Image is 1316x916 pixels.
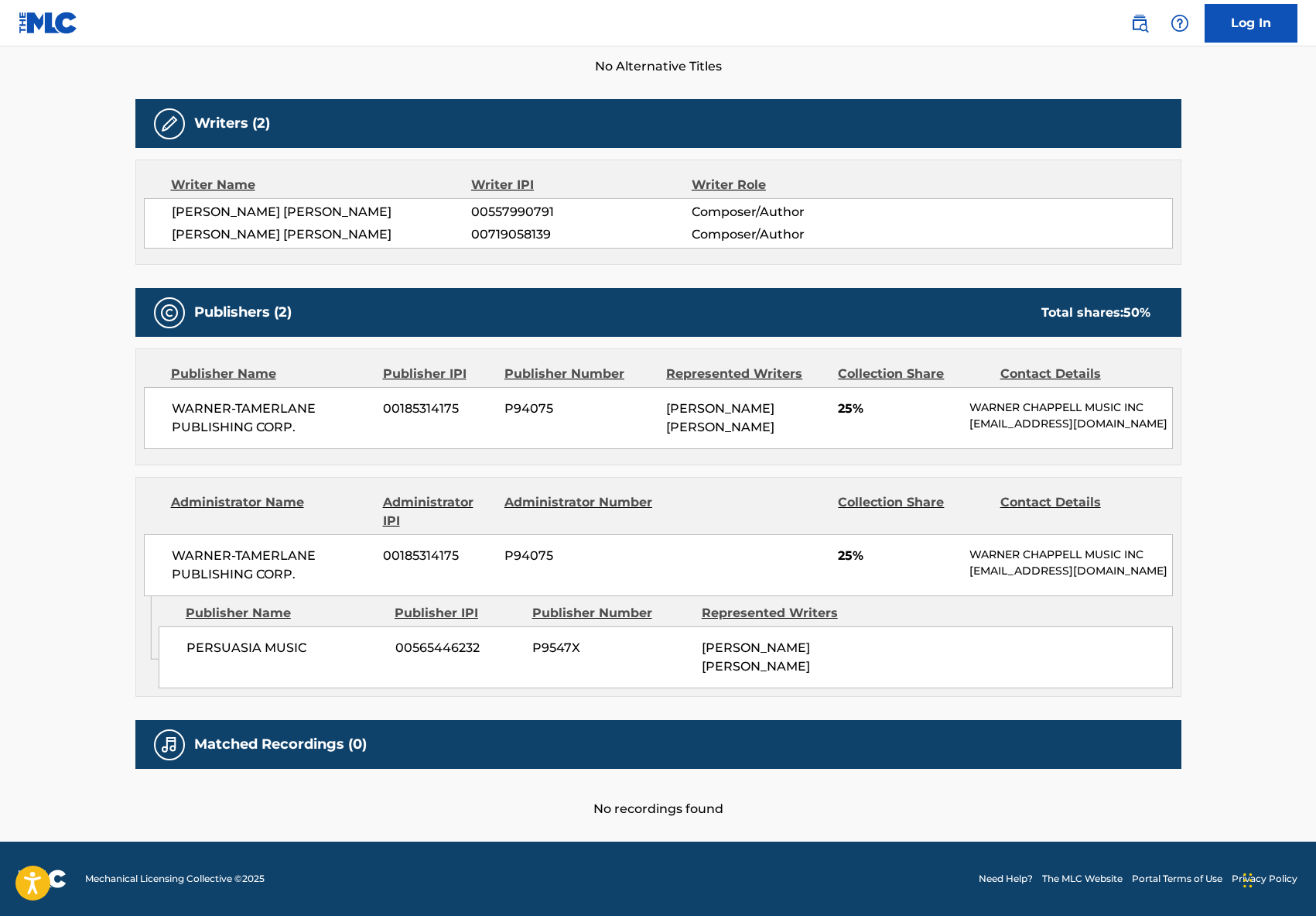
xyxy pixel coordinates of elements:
span: Mechanical Licensing Collective © 2025 [85,872,265,886]
div: No recordings found [135,769,1181,818]
span: [PERSON_NAME] [PERSON_NAME] [172,203,472,221]
div: Publisher Number [532,604,690,623]
div: Publisher Name [186,604,383,623]
p: WARNER CHAPPELL MUSIC INC [969,400,1171,416]
a: Portal Terms of Use [1132,872,1222,886]
div: Contact Details [1000,493,1150,530]
img: MLC Logo [19,12,78,34]
img: Writers [160,115,179,133]
span: 00565446232 [395,639,521,657]
div: Help [1164,8,1195,39]
a: Need Help? [979,872,1033,886]
span: Composer/Author [692,225,892,244]
h5: Writers (2) [194,115,270,132]
div: Publisher Name [171,365,371,383]
a: Privacy Policy [1232,872,1297,886]
img: Publishers [160,304,179,322]
span: WARNER-TAMERLANE PUBLISHING CORP. [172,547,372,584]
div: Total shares: [1041,304,1150,322]
span: [PERSON_NAME] [PERSON_NAME] [172,225,472,244]
span: P94075 [504,400,655,418]
span: Composer/Author [692,203,892,221]
div: Writer Name [171,176,472,194]
a: Log In [1205,4,1297,43]
div: Represented Writers [702,604,860,623]
div: Publisher IPI [383,365,493,383]
div: Writer IPI [471,176,692,194]
div: Writer Role [692,176,892,194]
div: Collection Share [838,493,988,530]
div: Represented Writers [666,365,826,383]
span: 25% [838,547,958,565]
p: [EMAIL_ADDRESS][DOMAIN_NAME] [969,563,1171,579]
span: 50 % [1123,305,1150,320]
span: No Alternative Titles [135,57,1181,76]
span: WARNER-TAMERLANE PUBLISHING CORP. [172,400,372,437]
span: [PERSON_NAME] [PERSON_NAME] [666,401,774,434]
div: Collection Share [838,365,988,383]
div: Drag [1243,857,1253,904]
a: The MLC Website [1042,872,1123,886]
p: WARNER CHAPPELL MUSIC INC [969,547,1171,563]
p: [EMAIL_ADDRESS][DOMAIN_NAME] [969,416,1171,432]
img: search [1130,14,1149,33]
img: logo [19,870,67,888]
span: [PERSON_NAME] [PERSON_NAME] [702,640,810,674]
span: 25% [838,400,958,418]
img: Matched Recordings [160,736,179,754]
span: 00185314175 [383,400,493,418]
img: help [1171,14,1189,33]
div: Publisher Number [504,365,655,383]
h5: Publishers (2) [194,304,292,321]
div: Administrator Number [504,493,655,530]
span: P9547X [532,639,690,657]
span: PERSUASIA MUSIC [186,639,384,657]
iframe: Chat Widget [1239,842,1316,916]
h5: Matched Recordings (0) [194,736,367,753]
div: Administrator Name [171,493,371,530]
a: Public Search [1124,8,1155,39]
span: 00719058139 [471,225,691,244]
div: Contact Details [1000,365,1150,383]
span: P94075 [504,547,655,565]
span: 00185314175 [383,547,493,565]
div: Administrator IPI [383,493,493,530]
div: Publisher IPI [395,604,521,623]
span: 00557990791 [471,203,691,221]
